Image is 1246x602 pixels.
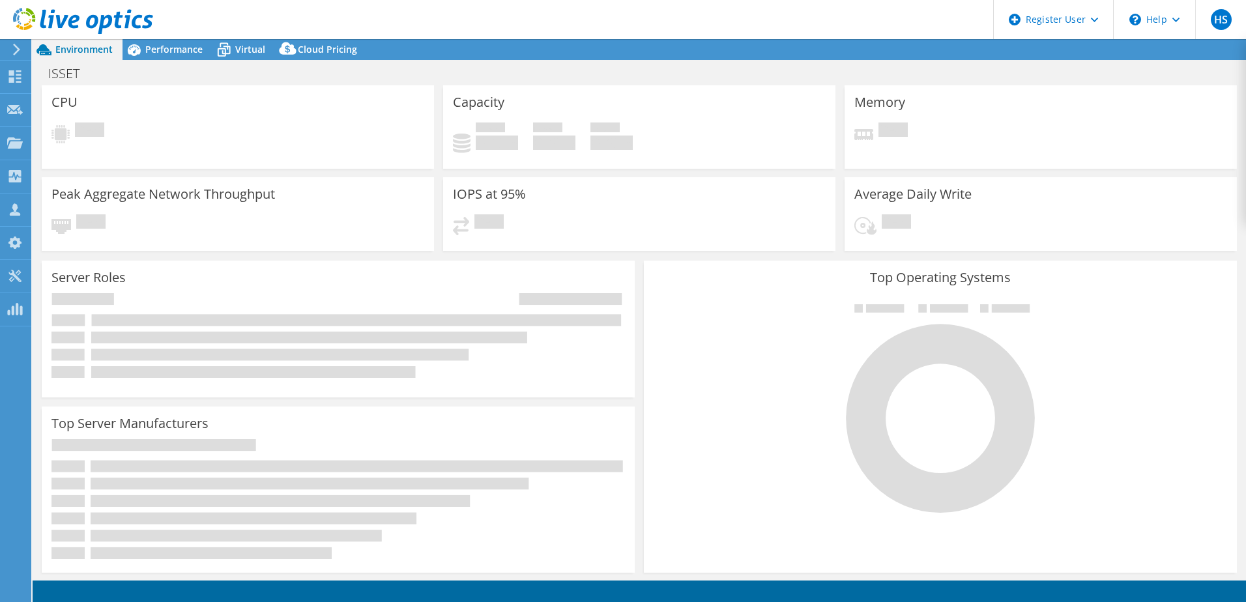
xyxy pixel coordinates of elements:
[1129,14,1141,25] svg: \n
[590,122,620,136] span: Total
[590,136,633,150] h4: 0 GiB
[1211,9,1232,30] span: HS
[533,136,575,150] h4: 0 GiB
[854,95,905,109] h3: Memory
[235,43,265,55] span: Virtual
[76,214,106,232] span: Pending
[882,214,911,232] span: Pending
[654,270,1227,285] h3: Top Operating Systems
[51,270,126,285] h3: Server Roles
[51,416,209,431] h3: Top Server Manufacturers
[55,43,113,55] span: Environment
[51,95,78,109] h3: CPU
[75,122,104,140] span: Pending
[878,122,908,140] span: Pending
[453,95,504,109] h3: Capacity
[51,187,275,201] h3: Peak Aggregate Network Throughput
[298,43,357,55] span: Cloud Pricing
[145,43,203,55] span: Performance
[476,122,505,136] span: Used
[474,214,504,232] span: Pending
[42,66,100,81] h1: ISSET
[533,122,562,136] span: Free
[476,136,518,150] h4: 0 GiB
[854,187,972,201] h3: Average Daily Write
[453,187,526,201] h3: IOPS at 95%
